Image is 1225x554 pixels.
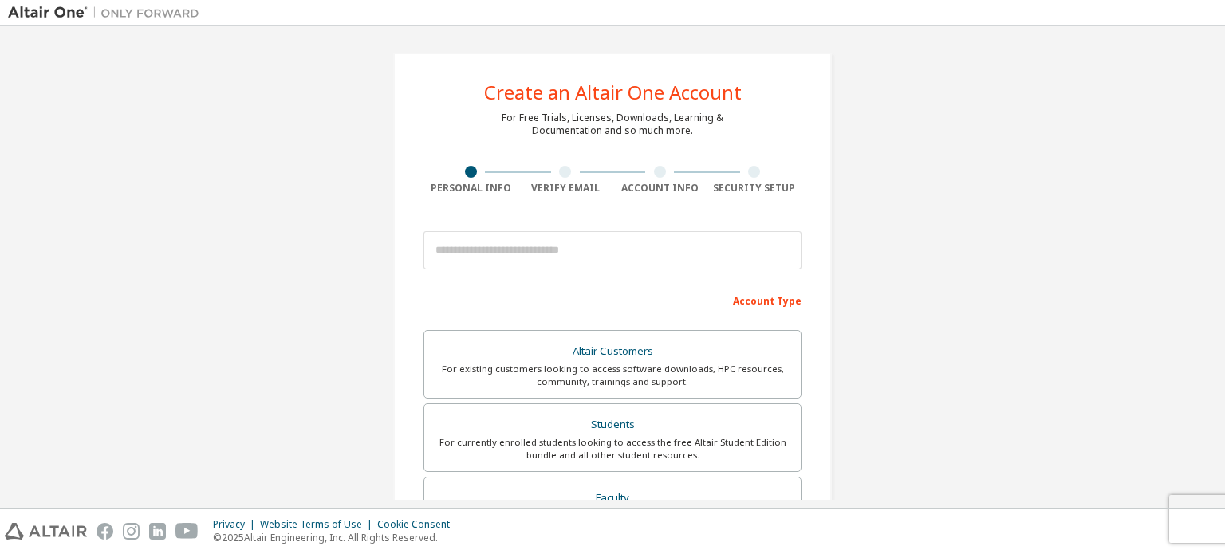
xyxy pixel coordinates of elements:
[502,112,723,137] div: For Free Trials, Licenses, Downloads, Learning & Documentation and so much more.
[434,436,791,462] div: For currently enrolled students looking to access the free Altair Student Edition bundle and all ...
[434,487,791,509] div: Faculty
[434,363,791,388] div: For existing customers looking to access software downloads, HPC resources, community, trainings ...
[434,414,791,436] div: Students
[612,182,707,194] div: Account Info
[434,340,791,363] div: Altair Customers
[377,518,459,531] div: Cookie Consent
[484,83,742,102] div: Create an Altair One Account
[213,531,459,544] p: © 2025 Altair Engineering, Inc. All Rights Reserved.
[175,523,199,540] img: youtube.svg
[518,182,613,194] div: Verify Email
[423,182,518,194] div: Personal Info
[8,5,207,21] img: Altair One
[213,518,260,531] div: Privacy
[97,523,113,540] img: facebook.svg
[707,182,802,194] div: Security Setup
[260,518,377,531] div: Website Terms of Use
[5,523,87,540] img: altair_logo.svg
[123,523,140,540] img: instagram.svg
[149,523,166,540] img: linkedin.svg
[423,287,802,312] div: Account Type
